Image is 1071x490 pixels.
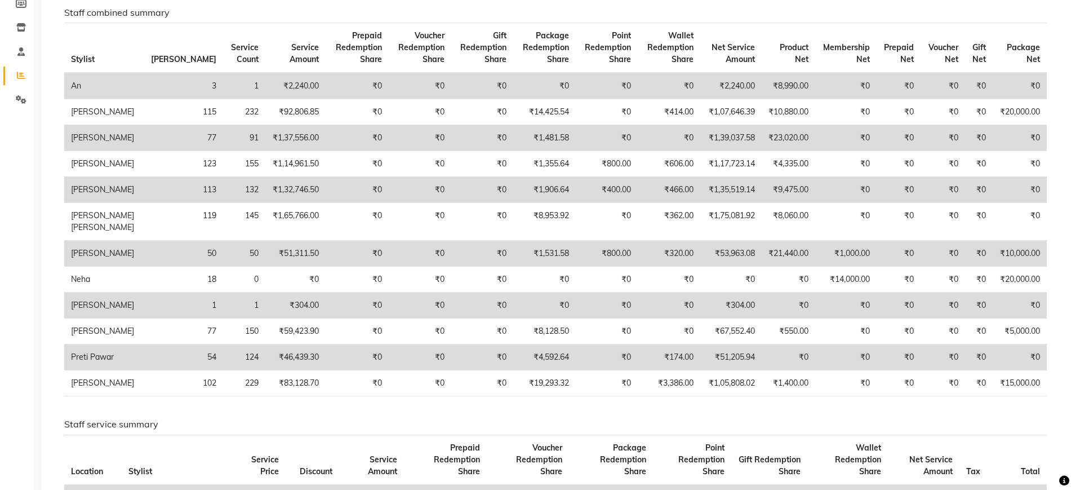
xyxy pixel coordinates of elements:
h6: Staff service summary [64,419,1047,430]
td: ₹8,990.00 [762,73,815,99]
td: 1 [223,73,265,99]
td: ₹0 [993,73,1047,99]
td: ₹0 [965,370,993,396]
td: ₹0 [965,73,993,99]
td: ₹0 [576,267,638,293]
td: ₹0 [762,293,815,319]
td: ₹0 [638,293,700,319]
td: 0 [223,267,265,293]
td: ₹0 [965,99,993,125]
td: ₹23,020.00 [762,125,815,151]
td: 132 [223,177,265,203]
td: ₹0 [877,125,921,151]
td: ₹466.00 [638,177,700,203]
td: ₹21,440.00 [762,241,815,267]
td: ₹0 [921,151,965,177]
span: Net Service Amount [909,454,953,476]
td: ₹51,311.50 [265,241,326,267]
td: ₹1,531.58 [513,241,576,267]
td: ₹0 [326,151,388,177]
td: ₹0 [451,177,513,203]
td: ₹0 [451,267,513,293]
td: 91 [223,125,265,151]
td: ₹0 [993,203,1047,241]
td: ₹0 [815,177,876,203]
td: ₹14,000.00 [815,267,876,293]
td: ₹0 [389,73,451,99]
span: Location [71,466,103,476]
td: ₹5,000.00 [993,319,1047,345]
td: ₹0 [921,370,965,396]
td: ₹0 [815,203,876,241]
td: 124 [223,345,265,370]
td: ₹0 [326,319,388,345]
span: Net Service Amount [712,42,755,64]
span: Service Amount [368,454,397,476]
td: ₹0 [993,177,1047,203]
td: ₹0 [326,345,388,370]
td: ₹606.00 [638,151,700,177]
td: ₹8,128.50 [513,319,576,345]
span: Gift Net [972,42,986,64]
td: ₹0 [389,151,451,177]
span: Wallet Redemption Share [647,30,694,64]
td: ₹0 [921,177,965,203]
td: ₹0 [389,319,451,345]
span: Package Redemption Share [600,443,646,476]
td: ₹0 [389,241,451,267]
td: ₹800.00 [576,151,638,177]
td: ₹1,75,081.92 [700,203,762,241]
td: ₹0 [965,241,993,267]
td: ₹1,05,808.02 [700,370,762,396]
td: ₹0 [451,73,513,99]
td: [PERSON_NAME] [64,151,144,177]
td: ₹0 [389,177,451,203]
td: ₹414.00 [638,99,700,125]
td: 102 [144,370,223,396]
span: Service Count [231,42,259,64]
td: ₹0 [326,73,388,99]
td: ₹0 [965,293,993,319]
td: ₹0 [389,345,451,370]
span: Tax [966,466,980,476]
span: Voucher Redemption Share [516,443,562,476]
td: [PERSON_NAME] [64,370,144,396]
td: ₹0 [389,203,451,241]
span: Wallet Redemption Share [835,443,881,476]
td: ₹0 [451,151,513,177]
td: ₹1,07,646.39 [700,99,762,125]
td: 1 [223,293,265,319]
td: ₹0 [815,370,876,396]
td: ₹0 [700,267,762,293]
td: ₹0 [576,203,638,241]
td: ₹0 [877,203,921,241]
td: ₹0 [877,345,921,370]
td: ₹1,000.00 [815,241,876,267]
td: ₹0 [326,267,388,293]
td: ₹0 [638,319,700,345]
td: ₹0 [389,293,451,319]
td: ₹0 [921,99,965,125]
span: Gift Redemption Share [739,454,801,476]
td: ₹0 [921,345,965,370]
td: ₹2,240.00 [265,73,326,99]
td: ₹0 [326,293,388,319]
span: Voucher Net [928,42,958,64]
td: ₹0 [921,267,965,293]
td: ₹0 [877,151,921,177]
td: ₹0 [965,203,993,241]
td: ₹0 [993,125,1047,151]
td: ₹0 [513,267,576,293]
td: ₹0 [326,241,388,267]
td: ₹46,439.30 [265,345,326,370]
td: ₹0 [921,73,965,99]
td: ₹320.00 [638,241,700,267]
td: ₹0 [921,241,965,267]
td: ₹0 [877,293,921,319]
td: ₹0 [921,203,965,241]
span: Stylist [71,54,95,64]
td: [PERSON_NAME] [64,177,144,203]
td: ₹0 [513,293,576,319]
td: ₹362.00 [638,203,700,241]
td: ₹0 [993,345,1047,370]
